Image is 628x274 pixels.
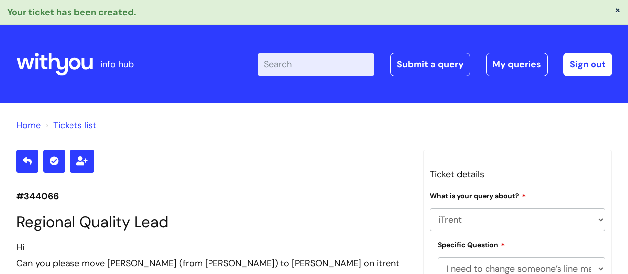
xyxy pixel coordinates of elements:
li: Tickets list [43,117,96,133]
button: × [615,5,621,14]
li: Solution home [16,117,41,133]
div: Hi [16,239,409,255]
a: My queries [486,53,548,76]
a: Sign out [563,53,612,76]
p: #344066 [16,188,409,204]
div: | - [258,53,612,76]
p: info hub [100,56,134,72]
a: Home [16,119,41,131]
h3: Ticket details [430,166,606,182]
label: Specific Question [438,239,505,249]
a: Submit a query [390,53,470,76]
label: What is your query about? [430,190,526,200]
input: Search [258,53,374,75]
a: Tickets list [53,119,96,131]
h1: Regional Quality Lead [16,213,409,231]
